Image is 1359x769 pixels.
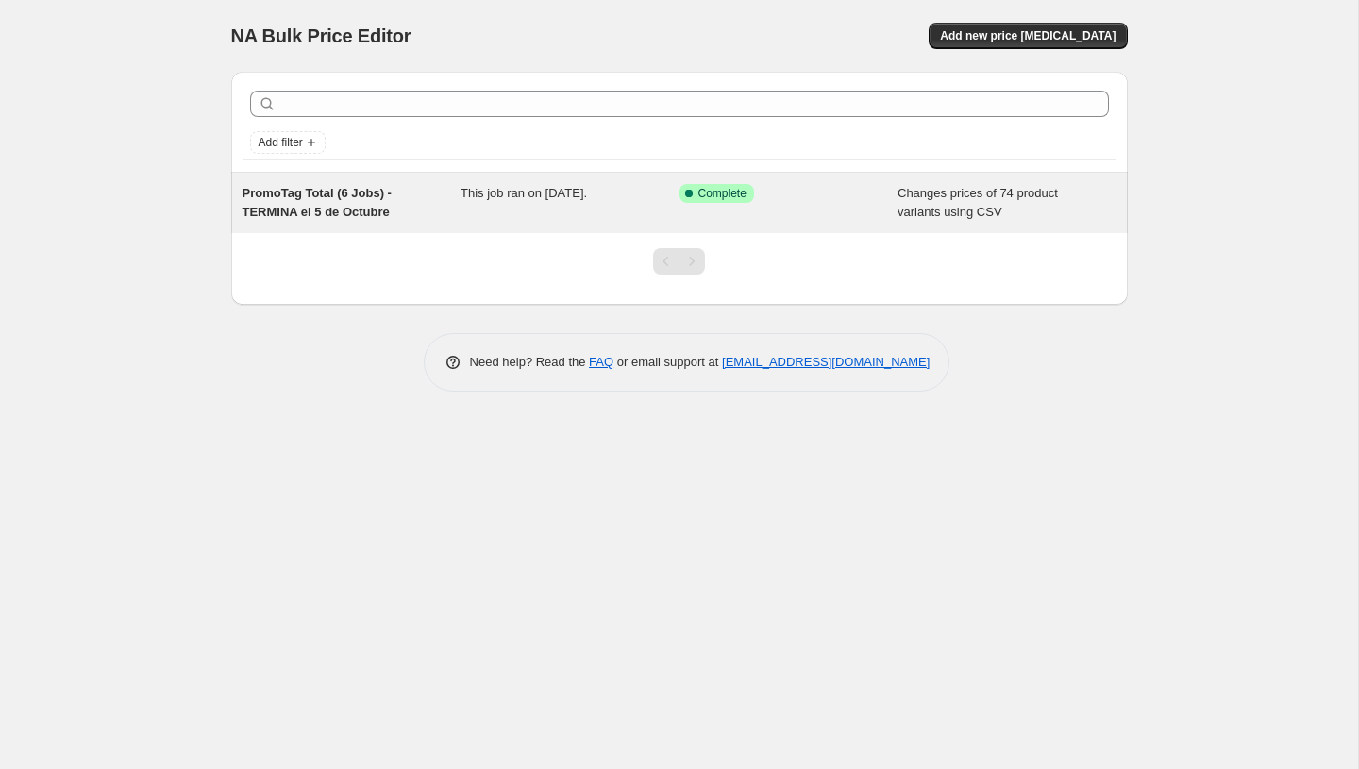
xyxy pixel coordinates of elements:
span: Add filter [259,135,303,150]
span: NA Bulk Price Editor [231,25,411,46]
button: Add filter [250,131,326,154]
button: Add new price [MEDICAL_DATA] [929,23,1127,49]
span: or email support at [613,355,722,369]
span: Add new price [MEDICAL_DATA] [940,28,1116,43]
span: Changes prices of 74 product variants using CSV [898,186,1058,219]
nav: Pagination [653,248,705,275]
a: [EMAIL_ADDRESS][DOMAIN_NAME] [722,355,930,369]
a: FAQ [589,355,613,369]
span: This job ran on [DATE]. [461,186,587,200]
span: Complete [698,186,747,201]
span: PromoTag Total (6 Jobs) - TERMINA el 5 de Octubre [243,186,392,219]
span: Need help? Read the [470,355,590,369]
